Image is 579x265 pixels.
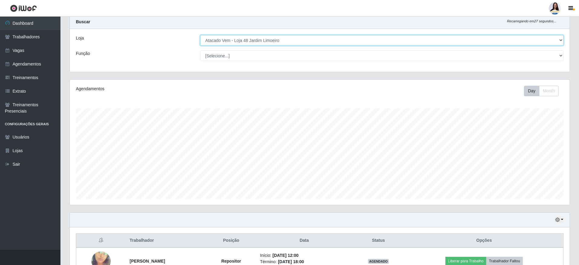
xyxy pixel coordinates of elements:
th: Posição [206,234,256,248]
img: CoreUI Logo [10,5,37,12]
th: Trabalhador [126,234,206,248]
div: Toolbar with button groups [524,86,564,96]
time: [DATE] 18:00 [278,259,304,264]
th: Data [256,234,352,248]
li: Início: [260,252,348,259]
th: Status [352,234,405,248]
li: Término: [260,259,348,265]
button: Month [539,86,559,96]
div: Agendamentos [76,86,274,92]
strong: [PERSON_NAME] [130,259,165,263]
span: AGENDADO [368,259,389,264]
i: Recarregando em 27 segundos... [507,19,556,23]
th: Opções [405,234,563,248]
time: [DATE] 12:00 [272,253,298,258]
div: First group [524,86,559,96]
strong: Buscar [76,19,90,24]
button: Day [524,86,539,96]
label: Loja [76,35,84,41]
strong: Repositor [221,259,241,263]
label: Função [76,50,90,57]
